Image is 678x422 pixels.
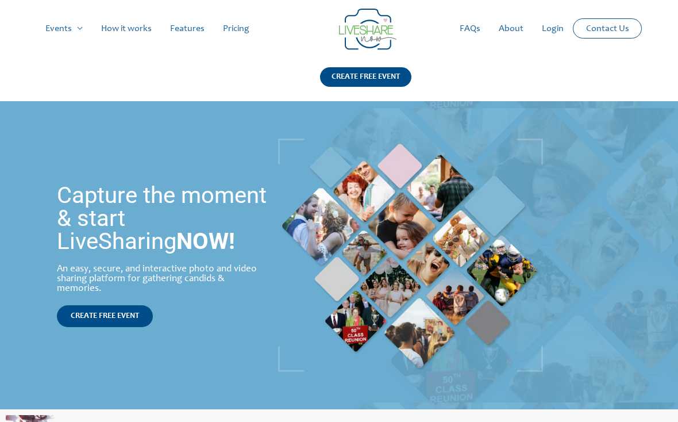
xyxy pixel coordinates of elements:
[92,10,161,47] a: How it works
[176,228,235,255] strong: NOW!
[533,10,573,47] a: Login
[278,139,543,372] img: Live Photobooth
[57,184,268,253] h1: Capture the moment & start LiveSharing
[320,67,411,101] a: CREATE FREE EVENT
[57,305,153,327] a: CREATE FREE EVENT
[20,10,658,47] nav: Site Navigation
[57,264,268,294] div: An easy, secure, and interactive photo and video sharing platform for gathering candids & memories.
[490,10,533,47] a: About
[450,10,490,47] a: FAQs
[339,9,396,50] img: LiveShare logo - Capture & Share Event Memories
[36,10,92,47] a: Events
[214,10,259,47] a: Pricing
[577,19,638,38] a: Contact Us
[320,67,411,87] div: CREATE FREE EVENT
[71,312,139,320] span: CREATE FREE EVENT
[161,10,214,47] a: Features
